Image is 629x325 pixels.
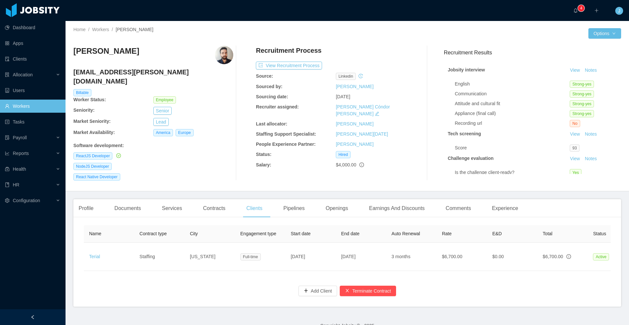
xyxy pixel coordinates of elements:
[570,169,581,176] span: Yes
[593,253,609,260] span: Active
[570,110,594,117] span: Strong-yes
[5,52,60,66] a: icon: auditClients
[568,67,582,73] a: View
[153,96,176,104] span: Employee
[336,73,356,80] span: linkedin
[566,254,571,259] span: info-circle
[336,162,356,167] span: $4,000.00
[340,286,396,296] button: icon: closeTerminate Contract
[455,169,570,176] div: Is the challenge client-ready?
[116,27,153,32] span: [PERSON_NAME]
[570,100,594,107] span: Strong-yes
[73,143,124,148] b: Software development :
[336,151,351,158] span: Hired
[5,182,10,187] i: icon: book
[5,198,10,203] i: icon: setting
[157,199,187,218] div: Services
[5,151,10,156] i: icon: line-chart
[570,90,594,98] span: Strong-yes
[109,199,146,218] div: Documents
[116,153,121,158] i: icon: check-circle
[487,199,524,218] div: Experience
[73,46,139,56] h3: [PERSON_NAME]
[89,231,101,236] span: Name
[73,107,95,113] b: Seniority:
[73,67,233,86] h4: [EMAIL_ADDRESS][PERSON_NAME][DOMAIN_NAME]
[582,67,600,74] button: Notes
[578,5,584,11] sup: 4
[256,63,322,68] a: icon: exportView Recruitment Process
[256,104,299,109] b: Recruiter assigned:
[198,199,231,218] div: Contracts
[215,46,233,64] img: f0d27194-166c-44b4-9c52-c4c418769acf_664df8d9e5a44-400w.png
[582,130,600,138] button: Notes
[570,81,594,88] span: Strong-yes
[5,135,10,140] i: icon: file-protect
[92,27,109,32] a: Workers
[291,254,305,259] span: [DATE]
[13,135,27,140] span: Payroll
[298,286,337,296] button: icon: plusAdd Client
[256,94,288,99] b: Sourcing date:
[140,231,167,236] span: Contract type
[543,231,553,236] span: Total
[568,156,582,161] a: View
[5,37,60,50] a: icon: appstoreApps
[190,231,198,236] span: City
[455,81,570,87] div: English
[582,155,600,163] button: Notes
[278,199,310,218] div: Pipelines
[73,152,112,160] span: ReactJS Developer
[73,199,99,218] div: Profile
[570,120,580,127] span: No
[73,97,106,102] b: Worker Status:
[359,162,364,167] span: info-circle
[13,151,29,156] span: Reports
[492,254,504,259] span: $0.00
[455,144,570,151] div: Score
[5,21,60,34] a: icon: pie-chartDashboard
[336,131,388,137] a: [PERSON_NAME][DATE]
[455,120,570,127] div: Recording url
[240,231,276,236] span: Engagement type
[442,231,452,236] span: Rate
[5,72,10,77] i: icon: solution
[176,129,194,136] span: Europe
[455,90,570,97] div: Communication
[440,199,476,218] div: Comments
[256,121,287,126] b: Last allocator:
[5,100,60,113] a: icon: userWorkers
[320,199,353,218] div: Openings
[291,231,311,236] span: Start date
[73,89,91,96] span: Billable
[256,131,316,137] b: Staffing Support Specialist:
[13,182,19,187] span: HR
[336,84,373,89] a: [PERSON_NAME]
[241,199,268,218] div: Clients
[5,84,60,97] a: icon: robotUsers
[256,142,315,147] b: People Experience Partner:
[185,243,235,271] td: [US_STATE]
[115,153,121,158] a: icon: check-circle
[341,254,355,259] span: [DATE]
[73,173,120,181] span: React Native Developer
[89,254,100,259] a: Terial
[336,121,373,126] a: [PERSON_NAME]
[336,94,350,99] span: [DATE]
[256,62,322,69] button: icon: exportView Recruitment Process
[5,115,60,128] a: icon: profileTasks
[256,152,271,157] b: Status:
[618,7,620,15] span: J
[448,131,481,136] strong: Tech screening
[5,167,10,171] i: icon: medicine-box
[153,129,173,136] span: America
[73,119,111,124] b: Market Seniority:
[73,163,112,170] span: NodeJS Developer
[153,118,169,126] button: Lead
[594,8,599,13] i: icon: plus
[437,243,487,271] td: $6,700.00
[240,253,261,260] span: Full-time
[580,5,582,11] p: 4
[492,231,502,236] span: E&D
[13,72,33,77] span: Allocation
